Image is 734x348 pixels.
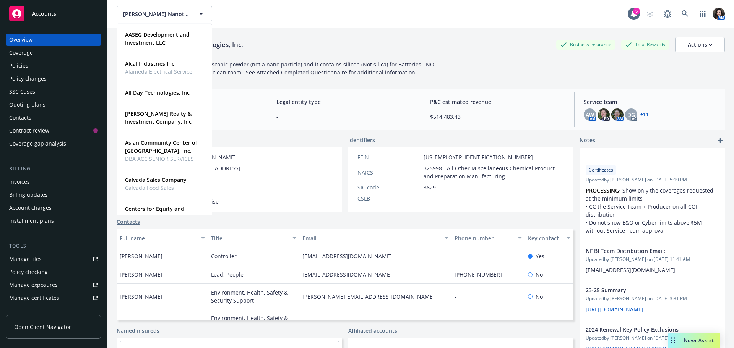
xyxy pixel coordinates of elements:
[6,202,101,214] a: Account charges
[430,113,565,121] span: $514,483.43
[125,139,197,154] strong: Asian Community Center of [GEOGRAPHIC_DATA], Inc.
[695,6,710,21] a: Switch app
[125,205,184,220] strong: Centers for Equity and Success, Inc.
[580,280,725,319] div: 23-25 SummaryUpdatedby [PERSON_NAME] on [DATE] 3:31 PM[URL][DOMAIN_NAME]
[211,252,237,260] span: Controller
[455,253,463,260] a: -
[348,136,375,144] span: Identifiers
[211,234,288,242] div: Title
[580,148,725,241] div: -CertificatesUpdatedby [PERSON_NAME] on [DATE] 5:19 PMPROCESSING• Show only the coverages request...
[586,286,699,294] span: 23-25 Summary
[302,271,398,278] a: [EMAIL_ADDRESS][DOMAIN_NAME]
[660,6,675,21] a: Report a Bug
[302,293,441,300] a: [PERSON_NAME][EMAIL_ADDRESS][DOMAIN_NAME]
[14,323,71,331] span: Open Client Navigator
[9,292,59,304] div: Manage certificates
[6,73,101,85] a: Policy changes
[430,98,565,106] span: P&C estimated revenue
[123,10,189,18] span: [PERSON_NAME] Nanotechnologies, Inc.
[611,108,624,121] img: photo
[684,337,714,343] span: Nova Assist
[6,215,101,227] a: Installment plans
[580,241,725,280] div: NF BI Team Distribution Email:Updatedby [PERSON_NAME] on [DATE] 11:41 AM[EMAIL_ADDRESS][DOMAIN_NAME]
[627,111,635,119] span: DG
[536,318,543,326] span: No
[6,189,101,201] a: Billing updates
[120,61,436,76] span: Specialty Chemical Mfg. for a microscopic powder (not a nano particle) and it contains silicon (N...
[9,138,66,150] div: Coverage gap analysis
[6,165,101,173] div: Billing
[586,325,699,333] span: 2024 Renewal Key Policy Exclusions
[9,34,33,46] div: Overview
[586,256,719,263] span: Updated by [PERSON_NAME] on [DATE] 11:41 AM
[586,154,699,162] span: -
[348,327,397,335] a: Affiliated accounts
[424,194,425,202] span: -
[589,167,613,173] span: Certificates
[536,293,543,301] span: No
[6,125,101,137] a: Contract review
[117,6,212,21] button: [PERSON_NAME] Nanotechnologies, Inc.
[6,60,101,72] a: Policies
[276,98,411,106] span: Legal entity type
[525,229,573,247] button: Key contact
[125,89,190,96] strong: All Day Technologies, Inc
[424,183,436,191] span: 3629
[9,73,47,85] div: Policy changes
[451,229,525,247] button: Phone number
[125,68,192,76] span: Alameda Electrical Service
[455,319,463,326] a: -
[299,229,451,247] button: Email
[6,47,101,59] a: Coverage
[357,194,421,202] div: CSLB
[9,125,49,137] div: Contract review
[9,47,33,59] div: Coverage
[9,202,52,214] div: Account charges
[9,99,45,111] div: Quoting plans
[716,136,725,145] a: add
[455,234,513,242] div: Phone number
[120,318,162,326] span: [PERSON_NAME]
[688,37,712,52] div: Actions
[9,266,48,278] div: Policy checking
[120,234,196,242] div: Full name
[357,153,421,161] div: FEIN
[455,293,463,300] a: -
[117,327,159,335] a: Named insureds
[9,305,48,317] div: Manage claims
[117,229,208,247] button: Full name
[6,86,101,98] a: SSC Cases
[586,186,719,235] p: • Show only the coverages requested at the minimum limits • CC the Service Team + Producer on all...
[677,6,693,21] a: Search
[32,11,56,17] span: Accounts
[211,314,296,330] span: Environment, Health, Safety & Security Support
[6,3,101,24] a: Accounts
[9,60,28,72] div: Policies
[424,164,565,180] span: 325998 - All Other Miscellaneous Chemical Product and Preparation Manufacturing
[528,234,562,242] div: Key contact
[642,6,658,21] a: Start snowing
[6,34,101,46] a: Overview
[536,270,543,278] span: No
[586,266,675,274] span: [EMAIL_ADDRESS][DOMAIN_NAME]
[208,229,299,247] button: Title
[117,218,140,226] a: Contacts
[586,247,699,255] span: NF BI Team Distribution Email:
[120,293,162,301] span: [PERSON_NAME]
[586,306,643,313] a: [URL][DOMAIN_NAME]
[125,31,190,46] strong: AASEG Development and Investment LLC
[9,112,31,124] div: Contacts
[586,295,719,302] span: Updated by [PERSON_NAME] on [DATE] 3:31 PM
[211,270,244,278] span: Lead, People
[675,37,725,52] button: Actions
[424,153,533,161] span: [US_EMPLOYER_IDENTIFICATION_NUMBER]
[6,266,101,278] a: Policy checking
[276,113,411,121] span: -
[556,40,615,49] div: Business Insurance
[6,305,101,317] a: Manage claims
[125,184,187,192] span: Calvada Food Sales
[302,253,398,260] a: [EMAIL_ADDRESS][DOMAIN_NAME]
[9,86,35,98] div: SSC Cases
[125,60,174,67] strong: Alcal Industries Inc
[6,138,101,150] a: Coverage gap analysis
